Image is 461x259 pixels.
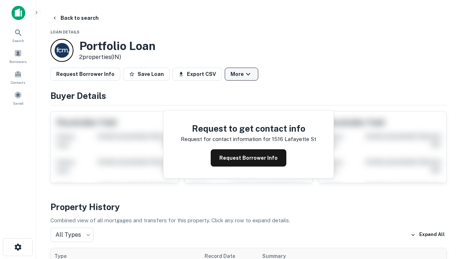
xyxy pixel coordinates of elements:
span: Contacts [11,79,25,85]
h4: Request to get contact info [181,122,316,135]
div: All Types [50,228,94,242]
h4: Buyer Details [50,89,447,102]
span: Borrowers [9,59,27,64]
button: Save Loan [123,68,170,81]
button: Request Borrower Info [50,68,120,81]
p: 1516 lafayette st [272,135,316,144]
button: Back to search [49,12,102,24]
button: Export CSV [173,68,222,81]
span: Saved [13,100,23,106]
img: capitalize-icon.png [12,6,25,20]
button: More [225,68,258,81]
button: Expand All [409,230,447,240]
p: 2 properties (IN) [79,53,156,62]
p: Request for contact information for [181,135,270,144]
iframe: Chat Widget [425,178,461,213]
a: Search [2,26,34,45]
a: Borrowers [2,46,34,66]
p: Combined view of all mortgages and transfers for this property. Click any row to expand details. [50,216,447,225]
a: Contacts [2,67,34,87]
button: Request Borrower Info [211,149,286,167]
span: Loan Details [50,30,80,34]
span: Search [12,38,24,44]
h3: Portfolio Loan [79,39,156,53]
h4: Property History [50,200,447,213]
a: Saved [2,88,34,108]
